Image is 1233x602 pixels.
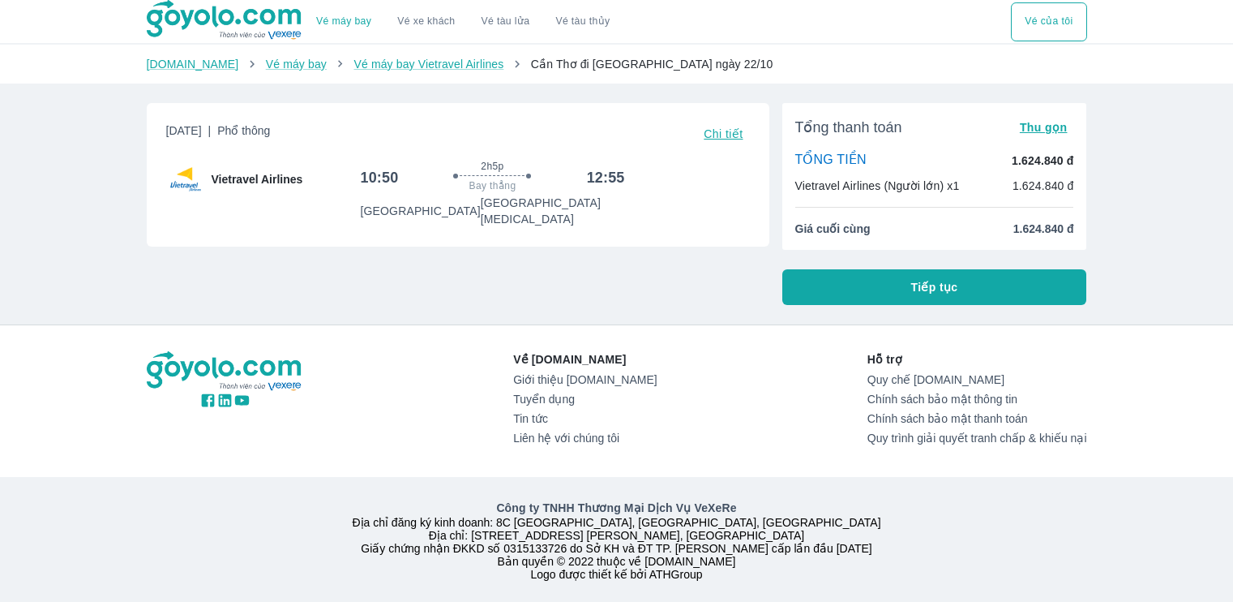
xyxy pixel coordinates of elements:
[1011,2,1086,41] div: choose transportation mode
[1020,121,1068,134] span: Thu gọn
[147,56,1087,72] nav: breadcrumb
[166,123,271,145] span: [DATE]
[513,373,657,386] a: Giới thiệu [DOMAIN_NAME]
[795,152,867,170] p: TỔNG TIỀN
[867,351,1087,368] p: Hỗ trợ
[353,58,503,71] a: Vé máy bay Vietravel Airlines
[208,124,212,137] span: |
[867,373,1087,386] a: Quy chế [DOMAIN_NAME]
[1013,116,1074,139] button: Thu gọn
[782,269,1087,305] button: Tiếp tục
[397,15,455,28] a: Vé xe khách
[531,58,773,71] span: Cần Thơ đi [GEOGRAPHIC_DATA] ngày 22/10
[137,500,1097,581] div: Địa chỉ đăng ký kinh doanh: 8C [GEOGRAPHIC_DATA], [GEOGRAPHIC_DATA], [GEOGRAPHIC_DATA] Địa chỉ: [...
[704,127,743,140] span: Chi tiết
[795,221,871,237] span: Giá cuối cùng
[147,58,239,71] a: [DOMAIN_NAME]
[266,58,327,71] a: Vé máy bay
[217,124,270,137] span: Phổ thông
[150,500,1084,516] p: Công ty TNHH Thương Mại Dịch Vụ VeXeRe
[867,393,1087,406] a: Chính sách bảo mật thông tin
[360,203,480,219] p: [GEOGRAPHIC_DATA]
[1012,153,1073,169] p: 1.624.840 đ
[360,168,398,187] h6: 10:50
[542,2,623,41] button: Vé tàu thủy
[481,195,625,227] p: [GEOGRAPHIC_DATA] [MEDICAL_DATA]
[1011,2,1086,41] button: Vé của tôi
[1013,221,1074,237] span: 1.624.840 đ
[697,123,749,145] button: Chi tiết
[303,2,623,41] div: choose transportation mode
[513,351,657,368] p: Về [DOMAIN_NAME]
[513,412,657,425] a: Tin tức
[1013,178,1074,194] p: 1.624.840 đ
[911,279,958,295] span: Tiếp tục
[469,179,516,192] span: Bay thẳng
[795,178,960,194] p: Vietravel Airlines (Người lớn) x1
[587,168,625,187] h6: 12:55
[795,118,902,137] span: Tổng thanh toán
[316,15,371,28] a: Vé máy bay
[212,171,303,187] span: Vietravel Airlines
[513,432,657,445] a: Liên hệ với chúng tôi
[147,351,304,392] img: logo
[481,160,503,173] span: 2h5p
[469,2,543,41] a: Vé tàu lửa
[867,412,1087,425] a: Chính sách bảo mật thanh toán
[513,393,657,406] a: Tuyển dụng
[867,432,1087,445] a: Quy trình giải quyết tranh chấp & khiếu nại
